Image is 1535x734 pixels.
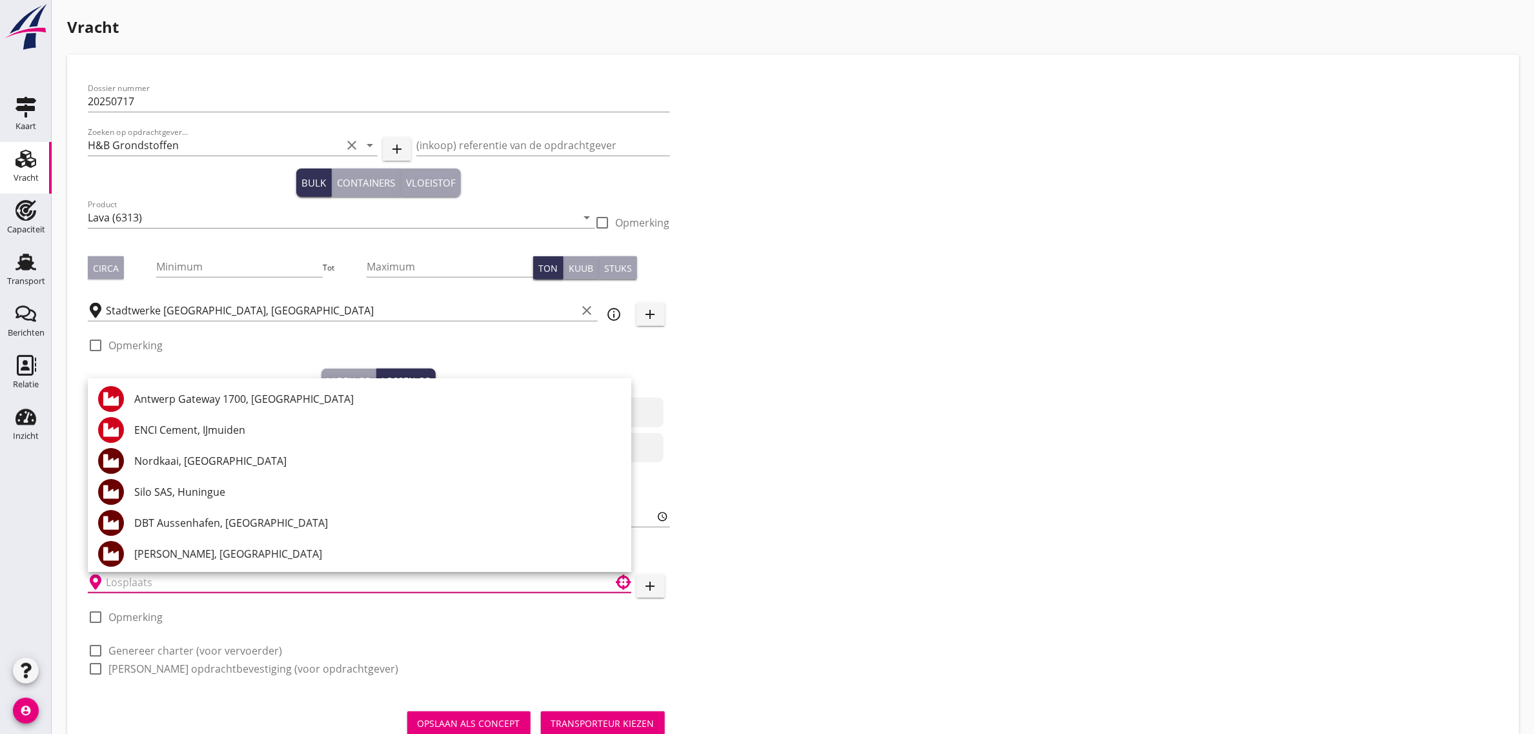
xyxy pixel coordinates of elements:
[134,546,621,562] div: [PERSON_NAME], [GEOGRAPHIC_DATA]
[401,168,461,197] button: Vloeistof
[321,369,376,392] button: Laden op
[13,380,39,389] div: Relatie
[643,307,658,322] i: add
[406,176,456,190] div: Vloeistof
[604,261,632,275] div: Stuks
[643,578,658,594] i: add
[88,91,670,112] input: Dossier nummer
[418,717,520,730] div: Opslaan als concept
[296,168,332,197] button: Bulk
[106,572,595,593] input: Losplaats
[134,422,621,438] div: ENCI Cement, IJmuiden
[13,698,39,724] i: account_circle
[88,256,124,280] button: Circa
[156,256,323,277] input: Minimum
[376,369,436,392] button: Lossen op
[301,176,326,190] div: Bulk
[367,256,533,277] input: Maximum
[344,138,360,153] i: clear
[108,644,282,657] label: Genereer charter (voor vervoerder)
[7,225,45,234] div: Capaciteit
[580,210,595,225] i: arrow_drop_down
[580,303,595,318] i: clear
[551,717,655,730] div: Transporteur kiezen
[134,453,621,469] div: Nordkaai, [GEOGRAPHIC_DATA]
[106,300,577,321] input: Laadplaats
[134,391,621,407] div: Antwerp Gateway 1700, [GEOGRAPHIC_DATA]
[134,515,621,531] div: DBT Aussenhafen, [GEOGRAPHIC_DATA]
[3,3,49,51] img: logo-small.a267ee39.svg
[533,256,564,280] button: Ton
[569,261,593,275] div: Kuub
[323,262,367,274] div: Tot
[108,339,163,352] label: Opmerking
[14,174,39,182] div: Vracht
[389,141,405,157] i: add
[362,138,378,153] i: arrow_drop_down
[381,374,431,387] div: Lossen op
[538,261,558,275] div: Ton
[616,216,670,229] label: Opmerking
[564,256,599,280] button: Kuub
[337,176,395,190] div: Containers
[88,207,577,228] input: Product
[332,168,401,197] button: Containers
[108,611,163,624] label: Opmerking
[134,484,621,500] div: Silo SAS, Huningue
[88,135,341,156] input: Zoeken op opdrachtgever...
[8,329,45,337] div: Berichten
[93,261,119,275] div: Circa
[13,432,39,440] div: Inzicht
[67,15,1520,39] h1: Vracht
[7,277,45,285] div: Transport
[599,256,637,280] button: Stuks
[607,307,622,322] i: info_outline
[416,135,670,156] input: (inkoop) referentie van de opdrachtgever
[15,122,36,130] div: Kaart
[327,374,371,387] div: Laden op
[108,662,398,675] label: [PERSON_NAME] opdrachtbevestiging (voor opdrachtgever)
